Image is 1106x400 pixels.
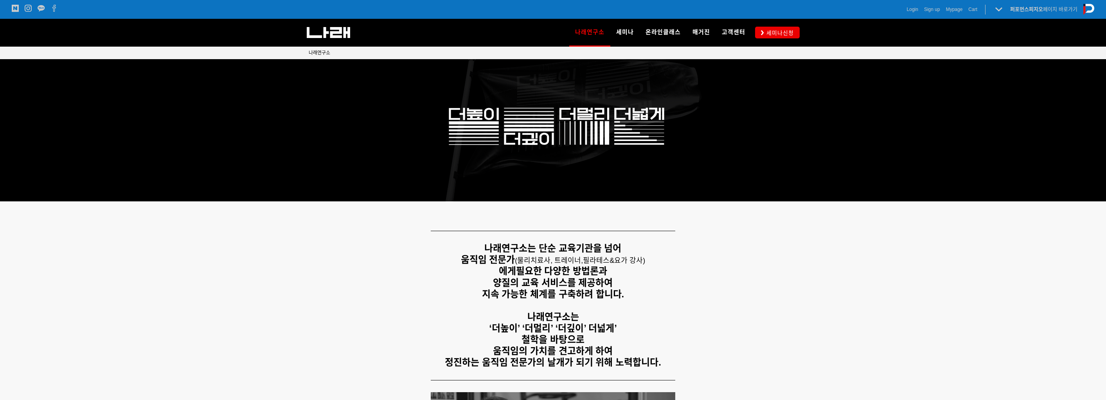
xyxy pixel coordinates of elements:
[640,19,687,46] a: 온라인클래스
[493,346,613,356] strong: 움직임의 가치를 견고하게 하여
[924,5,940,13] a: Sign up
[716,19,751,46] a: 고객센터
[692,29,710,36] span: 매거진
[445,357,661,367] strong: 정진하는 움직임 전문가의 날개가 되기 위해 노력합니다.
[687,19,716,46] a: 매거진
[946,5,963,13] a: Mypage
[583,257,645,264] span: 필라테스&요가 강사)
[616,29,634,36] span: 세미나
[527,311,579,322] strong: 나래연구소는
[517,257,583,264] span: 물리치료사, 트레이너,
[646,29,681,36] span: 온라인클래스
[499,266,516,276] strong: 에게
[461,254,515,265] strong: 움직임 전문가
[575,26,604,38] span: 나래연구소
[968,5,977,13] a: Cart
[722,29,745,36] span: 고객센터
[516,266,607,276] strong: 필요한 다양한 방법론과
[482,289,624,299] strong: 지속 가능한 체계를 구축하려 합니다.
[907,5,918,13] a: Login
[1010,6,1077,12] a: 퍼포먼스피지오페이지 바로가기
[764,29,794,37] span: 세미나신청
[522,334,584,345] strong: 철학을 바탕으로
[489,323,617,333] strong: ‘더높이’ ‘더멀리’ ‘더깊이’ 더넓게’
[755,27,800,38] a: 세미나신청
[1010,6,1043,12] strong: 퍼포먼스피지오
[610,19,640,46] a: 세미나
[484,243,621,253] strong: 나래연구소는 단순 교육기관을 넘어
[569,19,610,46] a: 나래연구소
[309,50,330,56] span: 나래연구소
[309,49,330,57] a: 나래연구소
[493,277,613,288] strong: 양질의 교육 서비스를 제공하여
[515,257,583,264] span: (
